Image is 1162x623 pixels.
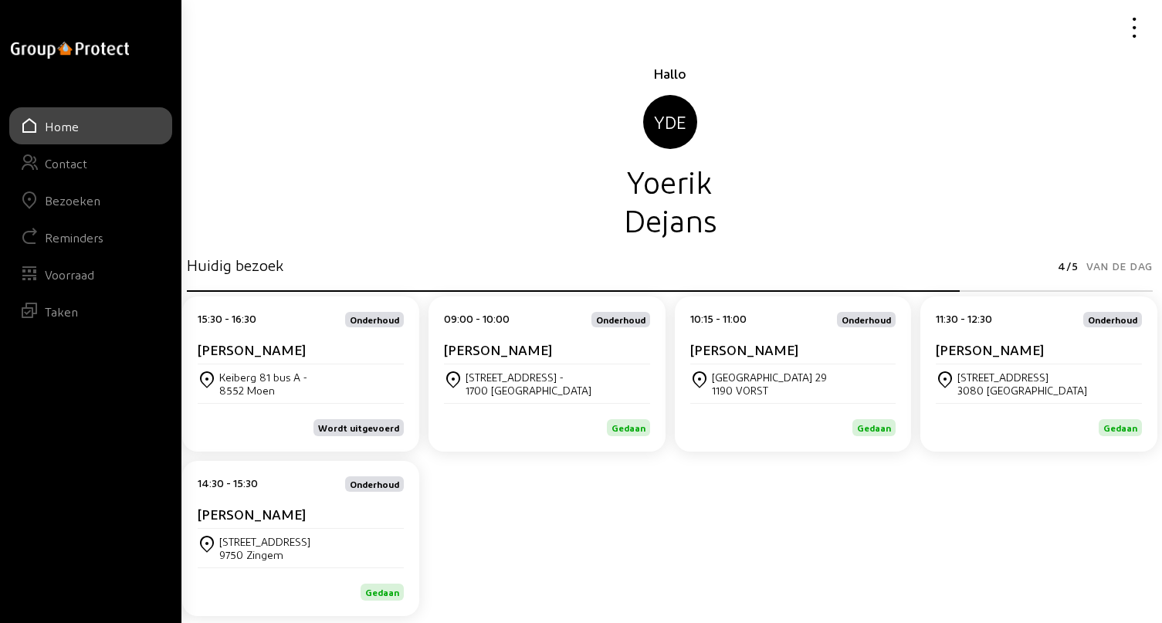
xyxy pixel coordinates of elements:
[45,193,100,208] div: Bezoeken
[219,535,310,548] div: [STREET_ADDRESS]
[936,341,1044,357] cam-card-title: [PERSON_NAME]
[466,384,591,397] div: 1700 [GEOGRAPHIC_DATA]
[187,200,1153,239] div: Dejans
[611,422,645,433] span: Gedaan
[690,312,747,327] div: 10:15 - 11:00
[444,312,510,327] div: 09:00 - 10:00
[45,230,103,245] div: Reminders
[643,95,697,149] div: YDE
[842,315,891,324] span: Onderhoud
[712,384,827,397] div: 1190 VORST
[466,371,591,384] div: [STREET_ADDRESS] -
[9,256,172,293] a: Voorraad
[1086,256,1153,277] span: Van de dag
[45,119,79,134] div: Home
[198,506,306,522] cam-card-title: [PERSON_NAME]
[198,476,258,492] div: 14:30 - 15:30
[187,256,283,274] h3: Huidig bezoek
[9,181,172,218] a: Bezoeken
[690,341,798,357] cam-card-title: [PERSON_NAME]
[219,371,307,384] div: Keiberg 81 bus A -
[9,218,172,256] a: Reminders
[198,341,306,357] cam-card-title: [PERSON_NAME]
[219,548,310,561] div: 9750 Zingem
[712,371,827,384] div: [GEOGRAPHIC_DATA] 29
[45,304,78,319] div: Taken
[198,312,256,327] div: 15:30 - 16:30
[350,315,399,324] span: Onderhoud
[1103,422,1137,433] span: Gedaan
[219,384,307,397] div: 8552 Moen
[957,371,1087,384] div: [STREET_ADDRESS]
[936,312,992,327] div: 11:30 - 12:30
[45,156,87,171] div: Contact
[365,587,399,598] span: Gedaan
[9,293,172,330] a: Taken
[9,144,172,181] a: Contact
[1088,315,1137,324] span: Onderhoud
[857,422,891,433] span: Gedaan
[596,315,645,324] span: Onderhoud
[318,422,399,433] span: Wordt uitgevoerd
[350,479,399,489] span: Onderhoud
[9,107,172,144] a: Home
[444,341,552,357] cam-card-title: [PERSON_NAME]
[1058,256,1079,277] span: 4/5
[11,42,129,59] img: logo-oneline.png
[957,384,1087,397] div: 3080 [GEOGRAPHIC_DATA]
[45,267,94,282] div: Voorraad
[187,161,1153,200] div: Yoerik
[187,64,1153,83] div: Hallo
